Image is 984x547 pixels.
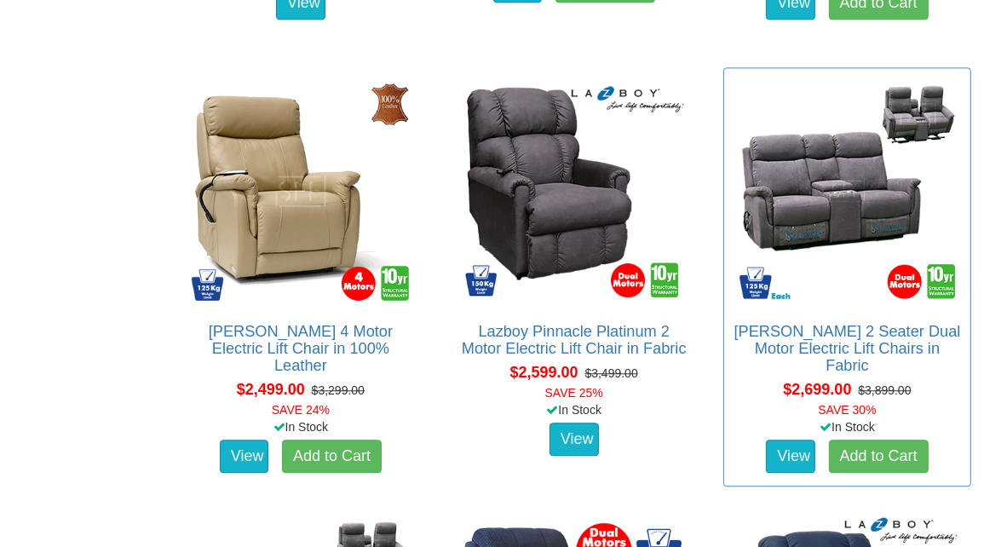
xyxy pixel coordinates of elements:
[545,386,603,400] font: SAVE 25%
[220,440,269,474] a: View
[733,77,962,306] img: Dalton 2 Seater Dual Motor Electric Lift Chairs in Fabric
[720,418,975,435] div: In Stock
[174,418,429,435] div: In Stock
[446,401,701,418] div: In Stock
[209,323,393,374] a: [PERSON_NAME] 4 Motor Electric Lift Chair in 100% Leather
[312,383,365,397] del: $3,299.00
[462,323,687,357] a: Lazboy Pinnacle Platinum 2 Motor Electric Lift Chair in Fabric
[829,440,929,474] a: Add to Cart
[550,423,599,457] a: View
[282,440,382,474] a: Add to Cart
[818,403,876,417] font: SAVE 30%
[459,77,688,306] img: Lazboy Pinnacle Platinum 2 Motor Electric Lift Chair in Fabric
[783,381,851,398] span: $2,699.00
[734,323,961,374] a: [PERSON_NAME] 2 Seater Dual Motor Electric Lift Chairs in Fabric
[858,383,911,397] del: $3,899.00
[237,381,305,398] span: $2,499.00
[510,364,578,381] span: $2,599.00
[272,403,330,417] font: SAVE 24%
[766,440,815,474] a: View
[187,77,416,306] img: Dalton 4 Motor Electric Lift Chair in 100% Leather
[585,366,638,380] del: $3,499.00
